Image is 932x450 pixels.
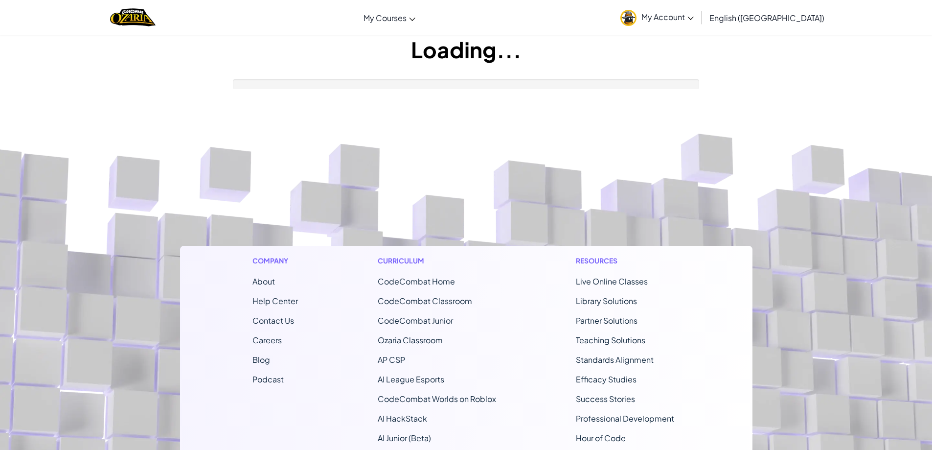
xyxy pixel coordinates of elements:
[378,256,496,266] h1: Curriculum
[576,433,626,443] a: Hour of Code
[252,335,282,345] a: Careers
[576,374,636,384] a: Efficacy Studies
[705,4,829,31] a: English ([GEOGRAPHIC_DATA])
[110,7,156,27] a: Ozaria by CodeCombat logo
[576,276,648,286] a: Live Online Classes
[615,2,699,33] a: My Account
[364,13,407,23] span: My Courses
[252,296,298,306] a: Help Center
[252,276,275,286] a: About
[576,394,635,404] a: Success Stories
[378,315,453,326] a: CodeCombat Junior
[620,10,636,26] img: avatar
[378,433,431,443] a: AI Junior (Beta)
[576,355,654,365] a: Standards Alignment
[709,13,824,23] span: English ([GEOGRAPHIC_DATA])
[359,4,420,31] a: My Courses
[252,256,298,266] h1: Company
[576,335,645,345] a: Teaching Solutions
[378,413,427,424] a: AI HackStack
[378,296,472,306] a: CodeCombat Classroom
[252,374,284,384] a: Podcast
[576,315,637,326] a: Partner Solutions
[641,12,694,22] span: My Account
[576,413,674,424] a: Professional Development
[110,7,156,27] img: Home
[378,355,405,365] a: AP CSP
[378,374,444,384] a: AI League Esports
[378,335,443,345] a: Ozaria Classroom
[252,315,294,326] span: Contact Us
[576,296,637,306] a: Library Solutions
[378,276,455,286] span: CodeCombat Home
[252,355,270,365] a: Blog
[378,394,496,404] a: CodeCombat Worlds on Roblox
[576,256,680,266] h1: Resources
